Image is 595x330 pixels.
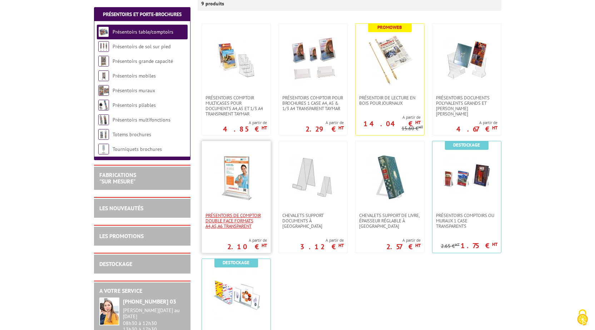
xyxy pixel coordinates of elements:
[113,117,170,123] a: Présentoirs multifonctions
[123,307,185,320] div: [PERSON_NAME][DATE] au [DATE]
[574,309,591,326] img: Cookies (fenêtre modale)
[98,144,109,154] img: Tourniquets brochures
[442,152,492,202] img: Présentoirs comptoirs ou muraux 1 case Transparents
[227,237,267,243] span: A partir de
[113,73,156,79] a: Présentoirs mobiles
[123,298,176,305] strong: [PHONE_NUMBER] 03
[418,124,423,129] sup: HT
[98,70,109,81] img: Présentoirs mobiles
[211,152,261,202] img: PRÉSENTOIRS DE COMPTOIR DOUBLE FACE FORMATS A4,A5,A6 TRANSPARENT
[98,114,109,125] img: Présentoirs multifonctions
[99,171,136,185] a: FABRICATIONS"Sur Mesure"
[415,119,421,125] sup: HT
[211,34,261,84] img: Présentoirs comptoir multicases POUR DOCUMENTS A4,A5 ET 1/3 A4 TRANSPARENT TAYMAR
[99,232,144,240] a: LES PROMOTIONS
[306,127,344,131] p: 2.29 €
[386,245,421,249] p: 2.57 €
[492,125,497,131] sup: HT
[113,43,170,50] a: Présentoirs de sol sur pied
[279,213,347,229] a: CHEVALETS SUPPORT DOCUMENTS À [GEOGRAPHIC_DATA]
[98,129,109,140] img: Totems brochures
[386,237,421,243] span: A partir de
[205,213,267,229] span: PRÉSENTOIRS DE COMPTOIR DOUBLE FACE FORMATS A4,A5,A6 TRANSPARENT
[113,58,173,64] a: Présentoirs grande capacité
[113,146,162,152] a: Tourniquets brochures
[306,120,344,125] span: A partir de
[223,127,267,131] p: 4.85 €
[223,120,267,125] span: A partir de
[113,29,173,35] a: Présentoirs table/comptoirs
[99,288,185,294] h2: A votre service
[262,125,267,131] sup: HT
[492,241,497,247] sup: HT
[415,242,421,248] sup: HT
[432,95,501,117] a: Présentoirs Documents Polyvalents Grands et [PERSON_NAME] [PERSON_NAME]
[223,260,249,266] b: Destockage
[99,297,119,325] img: widget-service.jpg
[288,34,338,84] img: PRÉSENTOIRS COMPTOIR POUR BROCHURES 1 CASE A4, A5 & 1/3 A4 TRANSPARENT taymar
[461,243,497,248] p: 1.75 €
[103,11,182,18] a: Présentoirs et Porte-brochures
[365,34,415,84] img: Présentoir de lecture en bois pour journaux
[432,213,501,229] a: Présentoirs comptoirs ou muraux 1 case Transparents
[211,270,261,320] img: Présentoirs comptoirs flyers avec Porte-Visuel A4
[300,245,344,249] p: 3.12 €
[453,142,480,148] b: Destockage
[436,213,497,229] span: Présentoirs comptoirs ou muraux 1 case Transparents
[205,95,267,117] span: Présentoirs comptoir multicases POUR DOCUMENTS A4,A5 ET 1/3 A4 TRANSPARENT TAYMAR
[570,306,595,330] button: Cookies (fenêtre modale)
[202,213,271,229] a: PRÉSENTOIRS DE COMPTOIR DOUBLE FACE FORMATS A4,A5,A6 TRANSPARENT
[282,213,344,229] span: CHEVALETS SUPPORT DOCUMENTS À [GEOGRAPHIC_DATA]
[338,242,344,248] sup: HT
[98,85,109,96] img: Présentoirs muraux
[99,205,143,212] a: LES NOUVEAUTÉS
[363,122,421,126] p: 14.04 €
[288,152,338,202] img: CHEVALETS SUPPORT DOCUMENTS À POSER
[359,213,421,229] span: CHEVALETS SUPPORT DE LIVRE, ÉPAISSEUR RÉGLABLE À [GEOGRAPHIC_DATA]
[98,100,109,110] img: Présentoirs pliables
[456,127,497,131] p: 4.67 €
[377,24,402,30] b: Promoweb
[356,114,421,120] span: A partir de
[113,131,151,138] a: Totems brochures
[359,95,421,106] span: Présentoir de lecture en bois pour journaux
[113,87,155,94] a: Présentoirs muraux
[300,237,344,243] span: A partir de
[279,95,347,111] a: PRÉSENTOIRS COMPTOIR POUR BROCHURES 1 CASE A4, A5 & 1/3 A4 TRANSPARENT taymar
[262,242,267,248] sup: HT
[436,95,497,117] span: Présentoirs Documents Polyvalents Grands et [PERSON_NAME] [PERSON_NAME]
[365,152,415,202] img: CHEVALETS SUPPORT DE LIVRE, ÉPAISSEUR RÉGLABLE À POSER
[456,120,497,125] span: A partir de
[99,260,132,267] a: DESTOCKAGE
[227,245,267,249] p: 2.10 €
[356,95,424,106] a: Présentoir de lecture en bois pour journaux
[282,95,344,111] span: PRÉSENTOIRS COMPTOIR POUR BROCHURES 1 CASE A4, A5 & 1/3 A4 TRANSPARENT taymar
[113,102,156,108] a: Présentoirs pliables
[202,95,271,117] a: Présentoirs comptoir multicases POUR DOCUMENTS A4,A5 ET 1/3 A4 TRANSPARENT TAYMAR
[441,243,460,249] p: 2.65 €
[356,213,424,229] a: CHEVALETS SUPPORT DE LIVRE, ÉPAISSEUR RÉGLABLE À [GEOGRAPHIC_DATA]
[98,26,109,37] img: Présentoirs table/comptoirs
[402,126,423,131] p: 15.60 €
[98,41,109,52] img: Présentoirs de sol sur pied
[98,56,109,67] img: Présentoirs grande capacité
[338,125,344,131] sup: HT
[442,34,492,84] img: Présentoirs Documents Polyvalents Grands et Petits Modèles
[455,242,460,247] sup: HT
